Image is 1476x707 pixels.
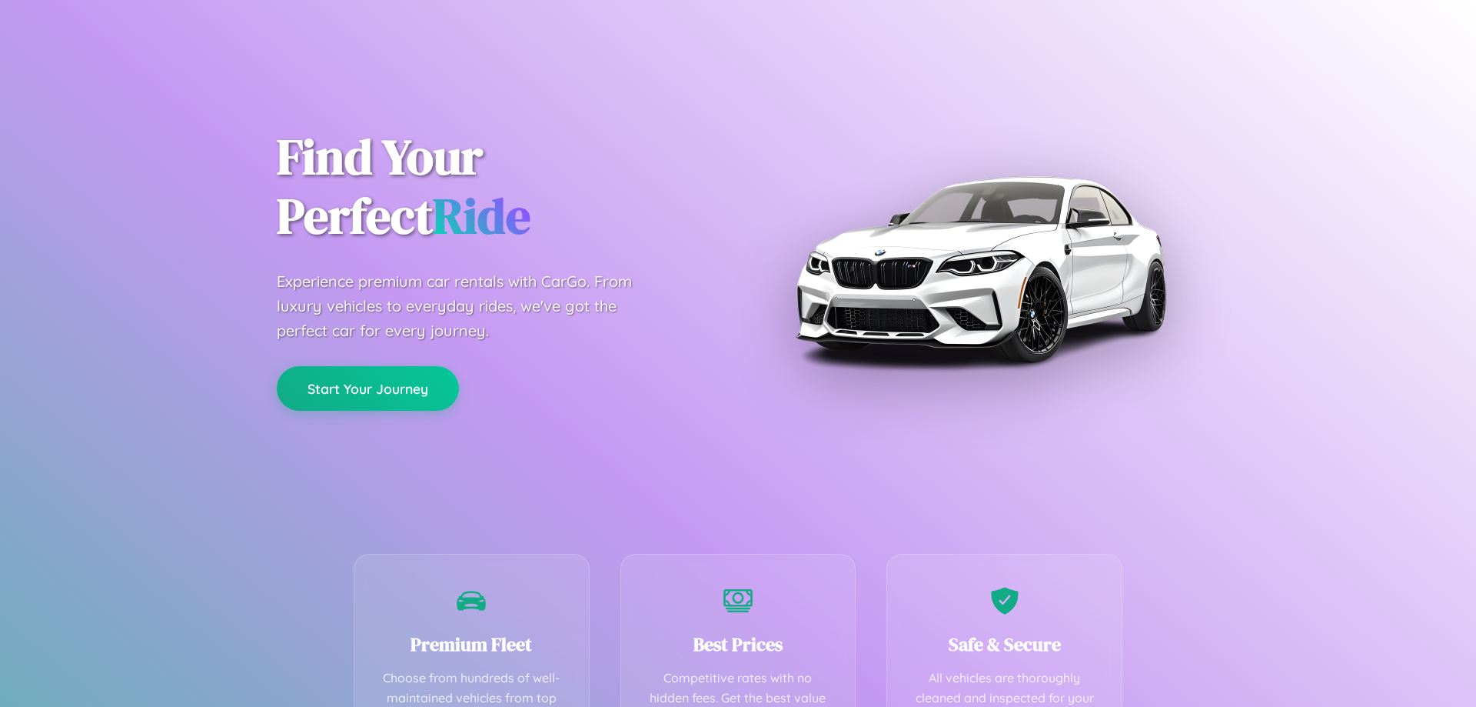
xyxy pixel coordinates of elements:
[277,269,661,343] p: Experience premium car rentals with CarGo. From luxury vehicles to everyday rides, we've got the ...
[377,632,566,657] h3: Premium Fleet
[277,128,715,246] h1: Find Your Perfect
[788,77,1172,462] img: Premium BMW car rental vehicle
[910,632,1099,657] h3: Safe & Secure
[644,632,833,657] h3: Best Prices
[433,182,530,249] span: Ride
[277,366,459,411] button: Start Your Journey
